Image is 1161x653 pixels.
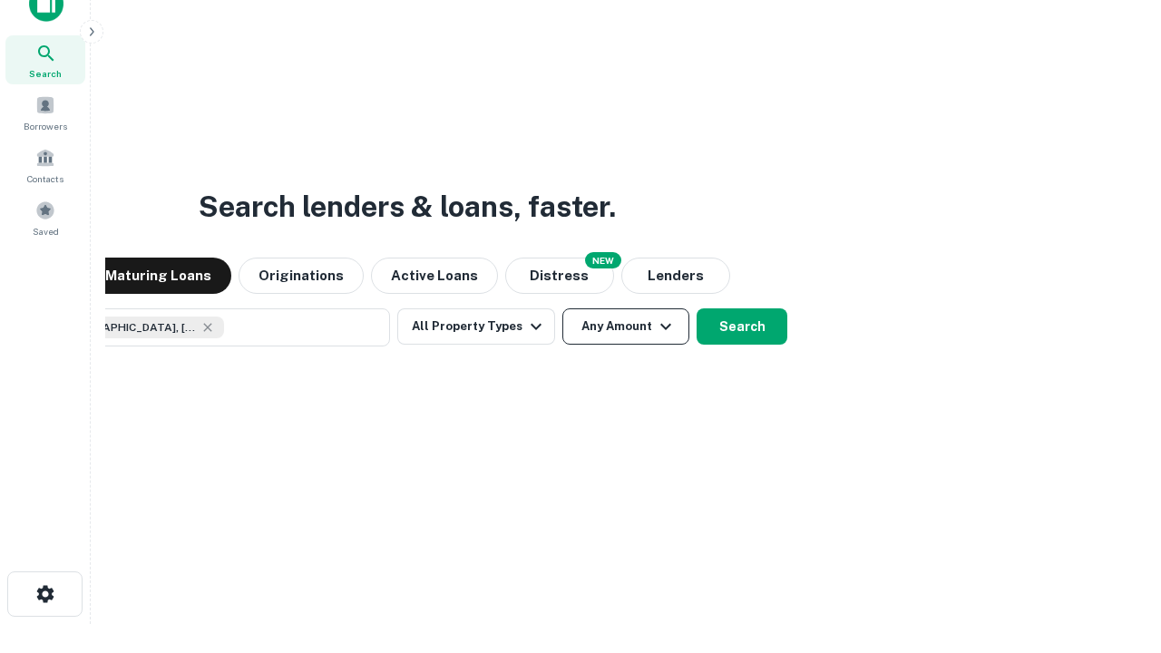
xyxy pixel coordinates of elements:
iframe: Chat Widget [1070,508,1161,595]
span: [GEOGRAPHIC_DATA], [GEOGRAPHIC_DATA], [GEOGRAPHIC_DATA] [61,319,197,336]
button: Lenders [621,258,730,294]
a: Saved [5,193,85,242]
button: Any Amount [562,308,689,345]
span: Search [29,66,62,81]
a: Search [5,35,85,84]
a: Contacts [5,141,85,190]
button: Originations [239,258,364,294]
button: [GEOGRAPHIC_DATA], [GEOGRAPHIC_DATA], [GEOGRAPHIC_DATA] [27,308,390,346]
button: Search distressed loans with lien and other non-mortgage details. [505,258,614,294]
a: Borrowers [5,88,85,137]
button: Search [697,308,787,345]
span: Contacts [27,171,63,186]
div: NEW [585,252,621,268]
button: Active Loans [371,258,498,294]
span: Borrowers [24,119,67,133]
span: Saved [33,224,59,239]
button: All Property Types [397,308,555,345]
h3: Search lenders & loans, faster. [199,185,616,229]
button: Maturing Loans [85,258,231,294]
